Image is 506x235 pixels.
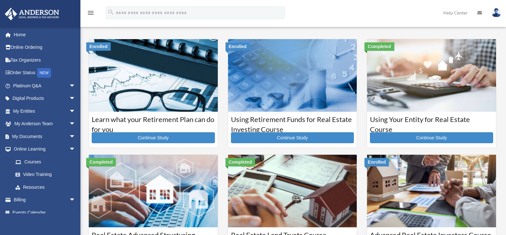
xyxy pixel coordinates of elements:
a: Billingarrow_drop_down [5,194,85,206]
a: Home [5,28,85,41]
i: search [107,9,115,16]
a: Continue Study [92,132,215,143]
h3: Using Your Entity for Real Estate Course [370,115,493,131]
a: Courses [9,155,82,168]
a: Online Ordering [5,41,85,54]
img: Anderson Advisors Platinum Portal [3,8,61,20]
div: Completed [364,42,394,51]
h3: Learn what your Retirement Plan can do for you [92,115,215,131]
a: Events Calendar [5,206,85,219]
span: arrow_drop_down [69,194,82,207]
div: Completed [225,158,255,166]
a: Resources [9,181,85,194]
a: Tax Organizers [5,54,85,66]
a: Continue Study [231,132,354,143]
a: Video Training [9,168,85,181]
a: Digital Productsarrow_drop_down [5,92,85,105]
div: Enrolled [225,42,250,51]
div: Completed [86,158,116,166]
span: arrow_drop_down [69,79,82,92]
a: Continue Study [370,132,493,143]
div: Enrolled [364,158,389,166]
div: Enrolled [86,42,111,51]
span: arrow_drop_down [69,105,82,118]
a: Order StatusNEW [5,66,85,80]
a: My Documentsarrow_drop_down [5,130,85,143]
a: My Entitiesarrow_drop_down [5,105,85,118]
a: Online Learningarrow_drop_down [5,143,85,156]
div: NEW [37,68,51,78]
span: arrow_drop_down [69,130,82,143]
span: arrow_drop_down [69,118,82,131]
img: User Pic [492,8,501,17]
h3: Using Retirement Funds for Real Estate Investing Course [231,115,354,131]
a: menu [87,11,95,17]
i: menu [87,9,95,17]
a: My Anderson Teamarrow_drop_down [5,118,85,130]
span: arrow_drop_down [69,92,82,105]
a: Platinum Q&Aarrow_drop_down [5,79,85,92]
span: arrow_drop_down [69,143,82,156]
